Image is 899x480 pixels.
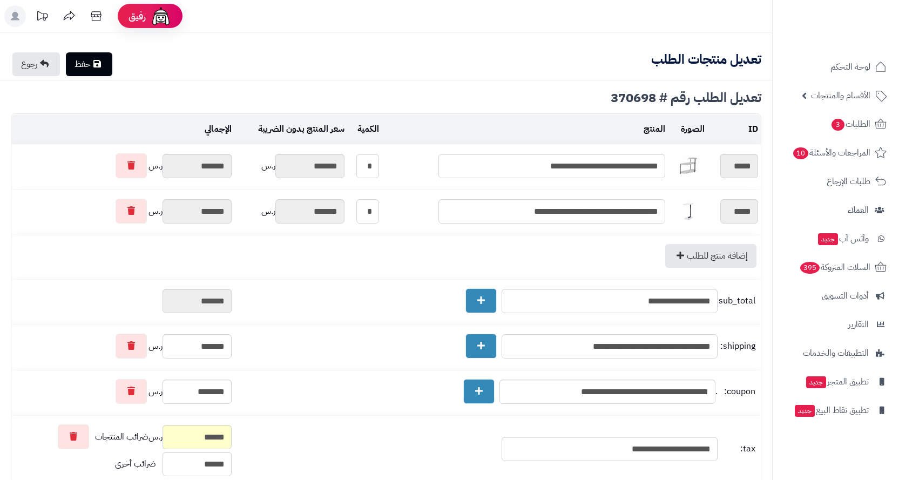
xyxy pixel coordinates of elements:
[779,197,893,223] a: العملاء
[237,154,344,178] div: ر.س
[779,54,893,80] a: لوحة التحكم
[803,346,869,361] span: التطبيقات والخدمات
[14,379,232,404] div: ر.س
[779,312,893,337] a: التقارير
[720,340,755,353] span: shipping:
[831,118,845,131] span: 3
[115,457,156,470] span: ضرائب أخرى
[665,244,756,268] a: إضافة منتج للطلب
[779,340,893,366] a: التطبيقات والخدمات
[826,14,889,37] img: logo-2.png
[806,376,826,388] span: جديد
[66,52,112,76] a: حفظ
[707,114,761,144] td: ID
[14,153,232,178] div: ر.س
[779,254,893,280] a: السلات المتروكة395
[827,174,870,189] span: طلبات الإرجاع
[29,5,56,30] a: تحديثات المنصة
[822,288,869,303] span: أدوات التسويق
[794,403,869,418] span: تطبيق نقاط البيع
[805,374,869,389] span: تطبيق المتجر
[795,405,815,417] span: جديد
[12,52,60,76] a: رجوع
[150,5,172,27] img: ai-face.png
[779,397,893,423] a: تطبيق نقاط البيعجديد
[830,117,870,132] span: الطلبات
[720,443,755,455] span: tax:
[237,199,344,224] div: ر.س
[14,199,232,224] div: ر.س
[817,231,869,246] span: وآتس آب
[14,334,232,359] div: ر.س
[11,114,234,144] td: الإجمالي
[779,369,893,395] a: تطبيق المتجرجديد
[779,111,893,137] a: الطلبات3
[678,155,699,177] img: 1716217033-110108010169-40x40.jpg
[792,145,870,160] span: المراجعات والأسئلة
[811,88,870,103] span: الأقسام والمنتجات
[720,295,755,307] span: sub_total:
[779,168,893,194] a: طلبات الإرجاع
[779,226,893,252] a: وآتس آبجديد
[11,91,761,104] div: تعديل الطلب رقم # 370698
[848,202,869,218] span: العملاء
[818,233,838,245] span: جديد
[779,283,893,309] a: أدوات التسويق
[830,59,870,75] span: لوحة التحكم
[347,114,382,144] td: الكمية
[651,50,761,69] b: تعديل منتجات الطلب
[848,317,869,332] span: التقارير
[668,114,708,144] td: الصورة
[678,200,699,222] img: 1735575541-110108010255-40x40.jpg
[382,114,668,144] td: المنتج
[129,10,146,23] span: رفيق
[799,260,870,275] span: السلات المتروكة
[793,147,809,160] span: 10
[14,424,232,449] div: ر.س
[95,431,148,443] span: ضرائب المنتجات
[237,379,758,404] div: .
[779,140,893,166] a: المراجعات والأسئلة10
[720,386,755,398] span: coupon:
[234,114,347,144] td: سعر المنتج بدون الضريبة
[799,261,820,274] span: 395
